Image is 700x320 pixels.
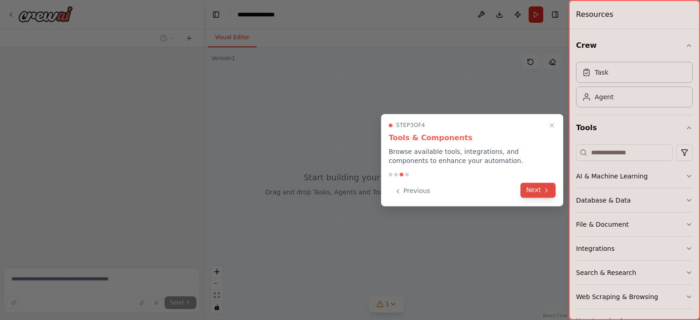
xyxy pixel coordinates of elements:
span: Step 3 of 4 [396,122,425,129]
button: Next [520,183,556,198]
button: Close walkthrough [546,120,557,131]
p: Browse available tools, integrations, and components to enhance your automation. [389,147,556,165]
button: Hide left sidebar [210,8,222,21]
h3: Tools & Components [389,132,556,143]
button: Previous [389,183,436,198]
